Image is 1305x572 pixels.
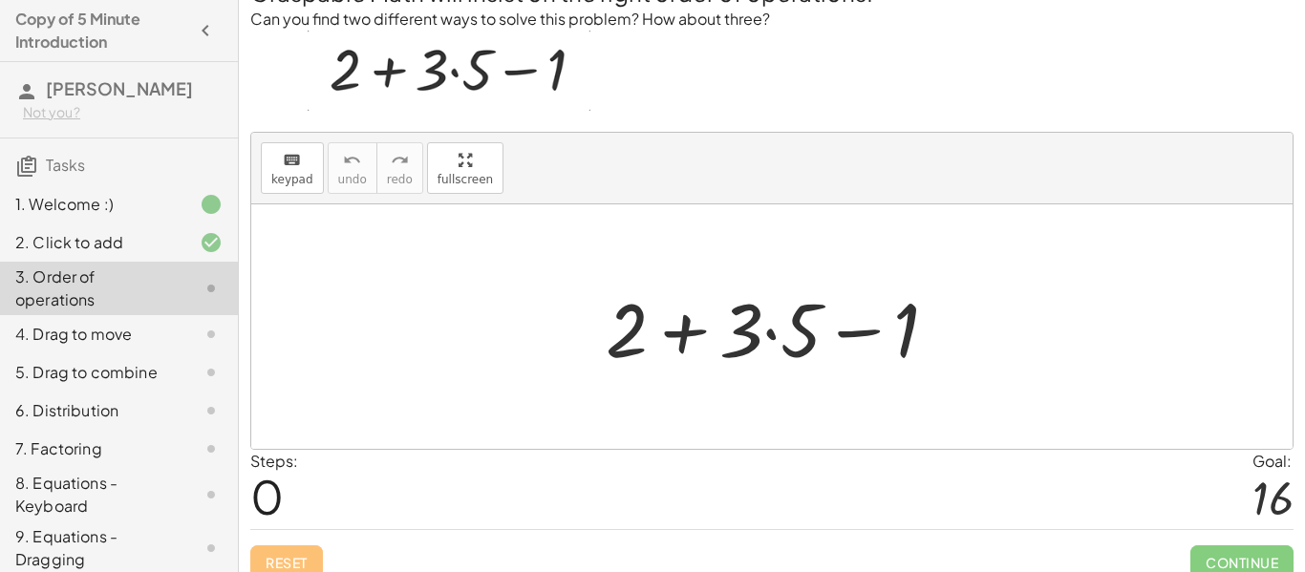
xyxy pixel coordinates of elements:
i: Task not started. [200,277,223,300]
i: undo [343,149,361,172]
button: keyboardkeypad [261,142,324,194]
div: Not you? [23,103,223,122]
p: Can you find two different ways to solve this problem? How about three? [250,9,1294,31]
span: Tasks [46,155,85,175]
i: redo [391,149,409,172]
i: Task not started. [200,323,223,346]
i: Task not started. [200,537,223,560]
h4: Copy of 5 Minute Introduction [15,8,188,53]
i: Task not started. [200,483,223,506]
i: Task finished. [200,193,223,216]
i: Task not started. [200,361,223,384]
button: fullscreen [427,142,503,194]
div: Goal: [1252,450,1294,473]
div: 9. Equations - Dragging [15,525,169,571]
div: 5. Drag to combine [15,361,169,384]
i: Task finished and correct. [200,231,223,254]
i: keyboard [283,149,301,172]
span: redo [387,173,413,186]
i: Task not started. [200,399,223,422]
span: 0 [250,467,284,525]
span: [PERSON_NAME] [46,77,193,99]
label: Steps: [250,451,298,471]
i: Task not started. [200,437,223,460]
div: 4. Drag to move [15,323,169,346]
div: 7. Factoring [15,437,169,460]
div: 2. Click to add [15,231,169,254]
button: undoundo [328,142,377,194]
img: c98fd760e6ed093c10ccf3c4ca28a3dcde0f4c7a2f3786375f60a510364f4df2.gif [308,31,590,111]
div: 6. Distribution [15,399,169,422]
span: undo [338,173,367,186]
span: fullscreen [438,173,493,186]
div: 1. Welcome :) [15,193,169,216]
span: keypad [271,173,313,186]
button: redoredo [376,142,423,194]
div: 3. Order of operations [15,265,169,311]
div: 8. Equations - Keyboard [15,472,169,518]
